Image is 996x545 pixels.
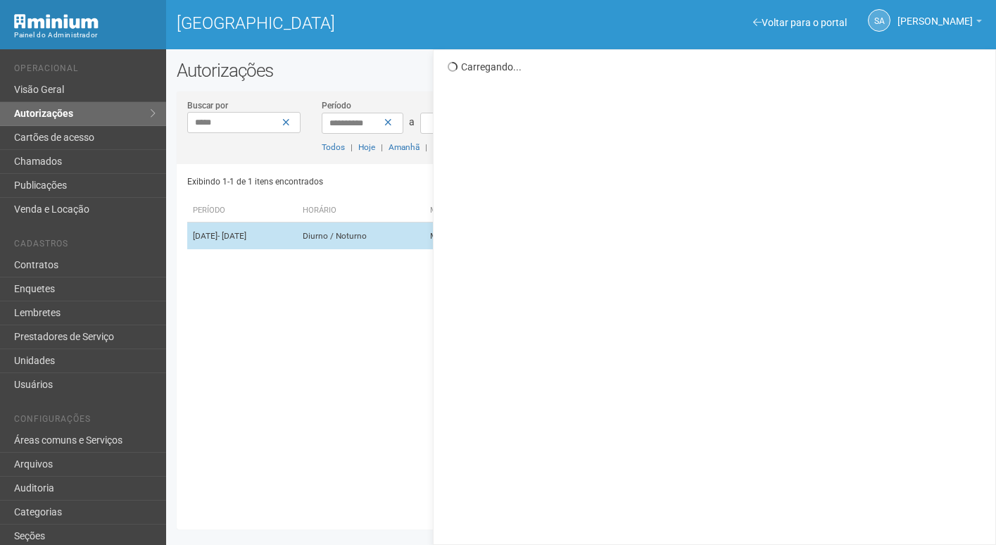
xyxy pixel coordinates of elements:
[297,199,424,223] th: Horário
[14,14,99,29] img: Minium
[868,9,890,32] a: SA
[358,142,375,152] a: Hoje
[177,14,571,32] h1: [GEOGRAPHIC_DATA]
[187,171,578,192] div: Exibindo 1-1 de 1 itens encontrados
[897,18,982,29] a: [PERSON_NAME]
[409,116,415,127] span: a
[297,223,424,250] td: Diurno / Noturno
[14,29,156,42] div: Painel do Administrador
[187,223,297,250] td: [DATE]
[187,199,297,223] th: Período
[897,2,973,27] span: Silvio Anjos
[322,99,351,112] label: Período
[753,17,847,28] a: Voltar para o portal
[14,414,156,429] li: Configurações
[425,142,427,152] span: |
[389,142,420,152] a: Amanhã
[14,63,156,78] li: Operacional
[218,231,246,241] span: - [DATE]
[381,142,383,152] span: |
[448,61,985,73] div: Carregando...
[424,199,522,223] th: Motivo
[424,223,522,250] td: Manutenção
[177,60,985,81] h2: Autorizações
[322,142,345,152] a: Todos
[187,99,228,112] label: Buscar por
[14,239,156,253] li: Cadastros
[351,142,353,152] span: |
